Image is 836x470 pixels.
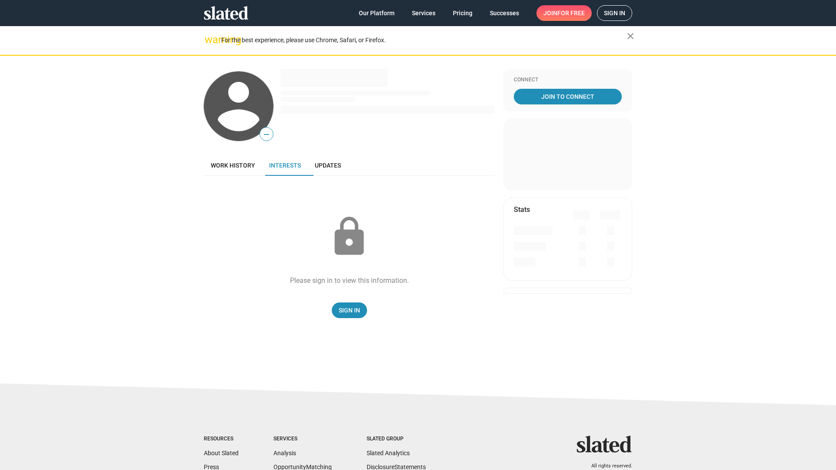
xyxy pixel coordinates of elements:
[205,34,215,45] mat-icon: warning
[367,450,410,457] a: Slated Analytics
[260,129,273,140] span: —
[483,5,526,21] a: Successes
[453,5,472,21] span: Pricing
[262,155,308,176] a: Interests
[543,5,585,21] span: Join
[359,5,394,21] span: Our Platform
[446,5,479,21] a: Pricing
[625,31,636,41] mat-icon: close
[339,302,360,318] span: Sign In
[490,5,519,21] span: Successes
[327,215,371,258] mat-icon: lock
[315,162,341,169] span: Updates
[597,5,632,21] a: Sign in
[332,302,367,318] a: Sign In
[412,5,435,21] span: Services
[269,162,301,169] span: Interests
[211,162,255,169] span: Work history
[557,5,585,21] span: for free
[604,6,625,20] span: Sign in
[273,450,296,457] a: Analysis
[514,89,622,104] a: Join To Connect
[352,5,401,21] a: Our Platform
[308,155,348,176] a: Updates
[514,77,622,84] div: Connect
[204,155,262,176] a: Work history
[405,5,442,21] a: Services
[516,89,620,104] span: Join To Connect
[221,34,627,46] div: For the best experience, please use Chrome, Safari, or Firefox.
[273,436,332,443] div: Services
[290,276,409,285] div: Please sign in to view this information.
[367,436,426,443] div: Slated Group
[536,5,592,21] a: Joinfor free
[204,450,239,457] a: About Slated
[514,205,530,214] mat-card-title: Stats
[204,436,239,443] div: Resources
